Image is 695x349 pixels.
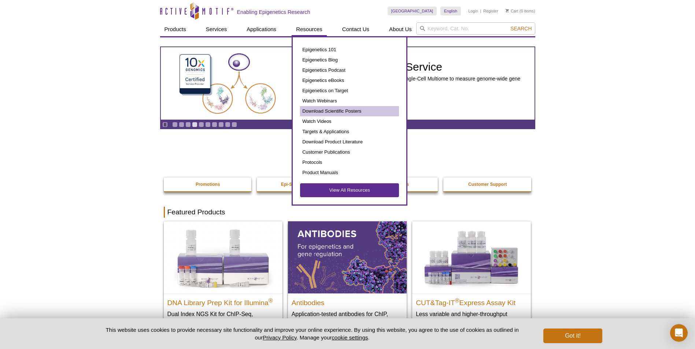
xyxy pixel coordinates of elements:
[288,221,407,332] a: All Antibodies Antibodies Application-tested antibodies for ChIP, CUT&Tag, and CUT&RUN.
[164,221,282,293] img: DNA Library Prep Kit for Illumina
[212,122,217,127] a: Go to slide 7
[281,182,321,187] strong: Epi-Services Quote
[167,296,279,307] h2: DNA Library Prep Kit for Illumina
[300,96,399,106] a: Watch Webinars
[161,47,535,120] a: Single-Cell Multiome Service Single-Cell Multiome Service 10x Genomics Certified Service Provider...
[164,207,532,218] h2: Featured Products
[300,75,399,86] a: Epigenetics eBooks
[506,9,509,12] img: Your Cart
[300,157,399,168] a: Protocols
[162,122,168,127] a: Toggle autoplay
[508,25,534,32] button: Search
[300,45,399,55] a: Epigenetics 101
[468,8,478,14] a: Login
[292,310,403,325] p: Application-tested antibodies for ChIP, CUT&Tag, and CUT&RUN.
[242,22,281,36] a: Applications
[416,296,527,307] h2: CUT&Tag-IT Express Assay Kit
[288,221,407,293] img: All Antibodies
[218,122,224,127] a: Go to slide 8
[300,55,399,65] a: Epigenetics Blog
[172,122,178,127] a: Go to slide 1
[302,61,531,72] h2: Single-Cell Multiome Service
[263,334,296,341] a: Privacy Policy
[300,147,399,157] a: Customer Publications
[225,122,230,127] a: Go to slide 9
[199,122,204,127] a: Go to slide 5
[161,47,535,120] article: Single-Cell Multiome Service
[173,50,282,117] img: Single-Cell Multiome Service
[543,329,602,343] button: Got it!
[205,122,211,127] a: Go to slide 6
[483,8,498,14] a: Register
[480,7,481,15] li: |
[338,22,374,36] a: Contact Us
[302,75,531,89] p: 10x Genomics Certified Service Provider of Single-Cell Multiome to measure genome-wide gene expre...
[164,177,252,191] a: Promotions
[300,86,399,96] a: Epigenetics on Target
[300,116,399,127] a: Watch Videos
[506,8,518,14] a: Cart
[300,183,399,197] a: View All Resources
[510,26,532,31] span: Search
[185,122,191,127] a: Go to slide 3
[202,22,232,36] a: Services
[167,310,279,333] p: Dual Index NGS Kit for ChIP-Seq, CUT&RUN, and ds methylated DNA assays.
[164,221,282,339] a: DNA Library Prep Kit for Illumina DNA Library Prep Kit for Illumina® Dual Index NGS Kit for ChIP-...
[196,182,220,187] strong: Promotions
[300,127,399,137] a: Targets & Applications
[468,182,507,187] strong: Customer Support
[385,22,416,36] a: About Us
[440,7,461,15] a: English
[412,221,531,332] a: CUT&Tag-IT® Express Assay Kit CUT&Tag-IT®Express Assay Kit Less variable and higher-throughput ge...
[192,122,197,127] a: Go to slide 4
[93,326,532,341] p: This website uses cookies to provide necessary site functionality and improve your online experie...
[412,221,531,293] img: CUT&Tag-IT® Express Assay Kit
[300,168,399,178] a: Product Manuals
[388,7,437,15] a: [GEOGRAPHIC_DATA]
[670,324,688,342] div: Open Intercom Messenger
[237,9,310,15] h2: Enabling Epigenetics Research
[232,122,237,127] a: Go to slide 10
[416,22,535,35] input: Keyword, Cat. No.
[300,137,399,147] a: Download Product Literature
[269,297,273,303] sup: ®
[179,122,184,127] a: Go to slide 2
[416,310,527,325] p: Less variable and higher-throughput genome-wide profiling of histone marks​.
[300,65,399,75] a: Epigenetics Podcast
[332,334,368,341] button: cookie settings
[292,22,327,36] a: Resources
[160,22,191,36] a: Products
[257,177,345,191] a: Epi-Services Quote
[300,106,399,116] a: Download Scientific Posters
[443,177,532,191] a: Customer Support
[506,7,535,15] li: (0 items)
[292,296,403,307] h2: Antibodies
[455,297,459,303] sup: ®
